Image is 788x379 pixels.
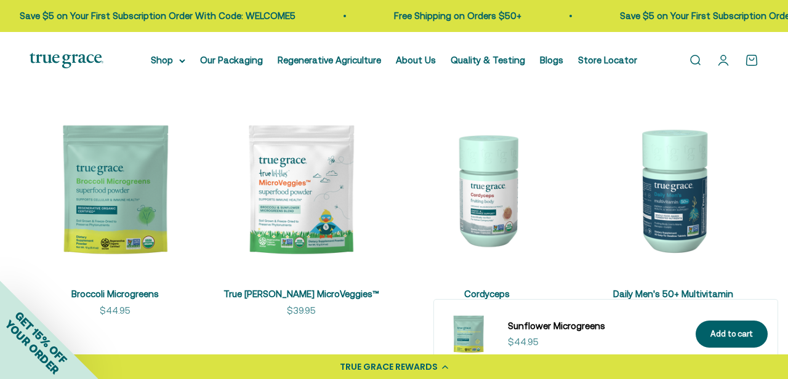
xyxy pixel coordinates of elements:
a: Broccoli Microgreens [71,289,159,299]
button: Add to cart [696,321,768,348]
p: Save $5 on Your First Subscription Order With Code: WELCOME5 [13,9,289,23]
a: Blogs [540,55,563,65]
img: Daily Men's 50+ Multivitamin [587,104,758,275]
a: Our Packaging [200,55,263,65]
a: Store Locator [578,55,637,65]
span: YOUR ORDER [2,317,62,377]
a: Regenerative Agriculture [278,55,381,65]
img: Broccoli Microgreens have been shown in studies to gently support the detoxification process — ak... [30,104,201,275]
a: Quality & Testing [451,55,525,65]
a: Free Shipping on Orders $50+ [387,10,515,21]
sale-price: $39.95 [287,303,316,318]
img: Sunflower microgreens have been shown in studies to contain phytochemicals known as flavonoids wh... [444,309,493,359]
sale-price: $44.95 [508,335,539,349]
a: Cordyceps [464,289,510,299]
div: TRUE GRACE REWARDS [340,361,438,373]
img: Cordyceps Mushroom Supplement for Energy & Endurance Support* 1 g daily aids an active lifestyle ... [401,104,573,275]
a: Daily Men's 50+ Multivitamin [613,289,733,299]
sale-price: $44.95 [100,303,131,318]
span: GET 15% OFF [12,309,70,366]
div: Add to cart [710,328,753,341]
a: Sunflower Microgreens [508,319,681,333]
img: Kids Daily Superfood for Immune Health* Easy way for kids to get more greens in their diet Regene... [215,104,387,275]
summary: Shop [151,53,185,68]
a: True [PERSON_NAME] MicroVeggies™ [223,289,379,299]
a: About Us [396,55,436,65]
